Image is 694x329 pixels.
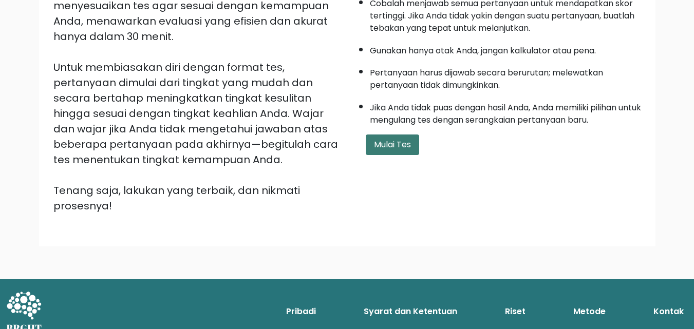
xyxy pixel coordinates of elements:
font: Kontak [653,305,684,317]
font: Untuk membiasakan diri dengan format tes, pertanyaan dimulai dari tingkat yang mudah dan secara b... [53,60,338,167]
a: Syarat dan Ketentuan [360,301,461,322]
font: Gunakan hanya otak Anda, jangan kalkulator atau pena. [370,45,596,56]
font: Jika Anda tidak puas dengan hasil Anda, Anda memiliki pilihan untuk mengulang tes dengan serangka... [370,102,641,126]
a: Riset [501,301,530,322]
font: Tenang saja, lakukan yang terbaik, dan nikmati prosesnya! [53,183,300,213]
a: Metode [569,301,610,322]
font: Syarat dan Ketentuan [364,305,457,317]
font: Mulai Tes [374,139,411,150]
font: Pribadi [286,305,316,317]
font: Metode [573,305,606,317]
button: Mulai Tes [366,134,419,155]
a: Pribadi [282,301,320,322]
font: Riset [505,305,526,317]
font: Pertanyaan harus dijawab secara berurutan; melewatkan pertanyaan tidak dimungkinkan. [370,67,603,91]
a: Kontak [649,301,688,322]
